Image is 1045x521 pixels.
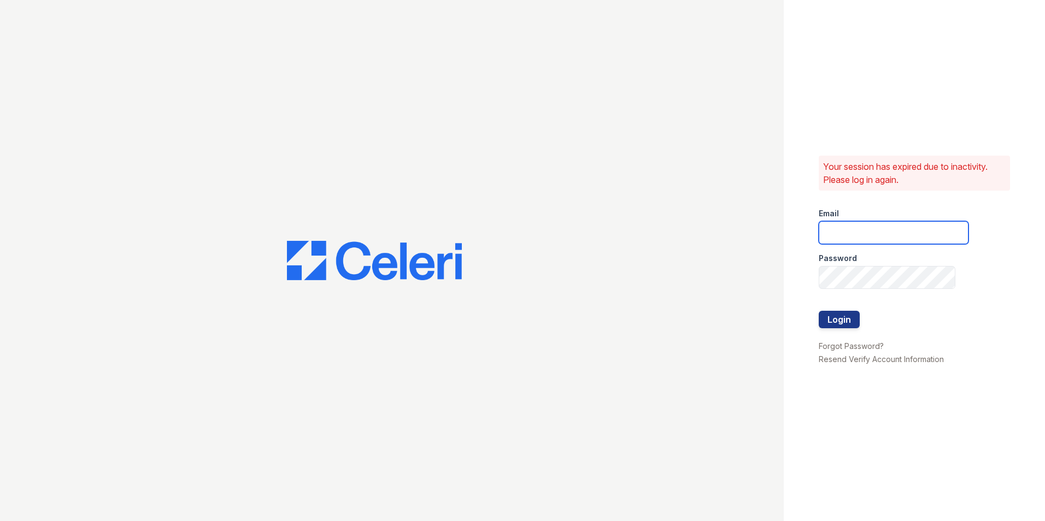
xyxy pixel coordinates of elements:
a: Resend Verify Account Information [819,354,944,364]
label: Password [819,253,857,264]
label: Email [819,208,839,219]
a: Forgot Password? [819,341,884,351]
button: Login [819,311,860,328]
p: Your session has expired due to inactivity. Please log in again. [823,160,1006,186]
img: CE_Logo_Blue-a8612792a0a2168367f1c8372b55b34899dd931a85d93a1a3d3e32e68fde9ad4.png [287,241,462,280]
